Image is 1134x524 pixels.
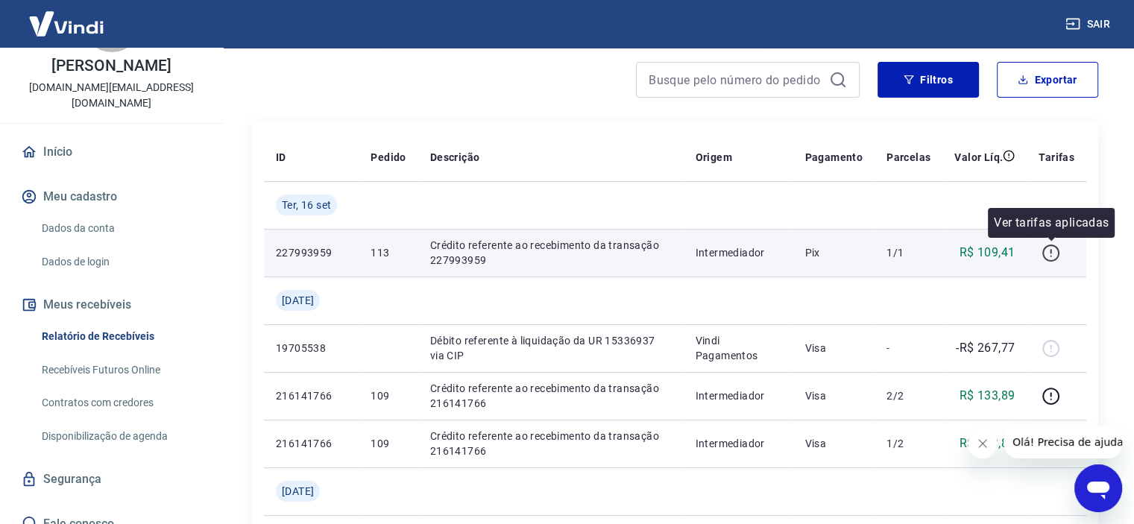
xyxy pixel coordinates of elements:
[282,198,331,212] span: Ter, 16 set
[371,436,406,451] p: 109
[36,421,205,452] a: Disponibilização de agenda
[960,387,1015,405] p: R$ 133,89
[804,150,863,165] p: Pagamento
[282,484,314,499] span: [DATE]
[696,150,732,165] p: Origem
[886,388,930,403] p: 2/2
[430,381,672,411] p: Crédito referente ao recebimento da transação 216141766
[954,150,1003,165] p: Valor Líq.
[36,321,205,352] a: Relatório de Recebíveis
[968,429,998,458] iframe: Fechar mensagem
[18,180,205,213] button: Meu cadastro
[430,238,672,268] p: Crédito referente ao recebimento da transação 227993959
[804,245,863,260] p: Pix
[430,429,672,458] p: Crédito referente ao recebimento da transação 216141766
[276,388,347,403] p: 216141766
[276,341,347,356] p: 19705538
[371,150,406,165] p: Pedido
[282,293,314,308] span: [DATE]
[276,245,347,260] p: 227993959
[886,341,930,356] p: -
[804,436,863,451] p: Visa
[1039,150,1074,165] p: Tarifas
[18,288,205,321] button: Meus recebíveis
[696,436,781,451] p: Intermediador
[804,341,863,356] p: Visa
[51,58,171,74] p: [PERSON_NAME]
[36,213,205,244] a: Dados da conta
[960,244,1015,262] p: R$ 109,41
[886,245,930,260] p: 1/1
[994,214,1109,232] p: Ver tarifas aplicadas
[18,136,205,168] a: Início
[276,436,347,451] p: 216141766
[886,150,930,165] p: Parcelas
[696,333,781,363] p: Vindi Pagamentos
[1062,10,1116,38] button: Sair
[36,388,205,418] a: Contratos com credores
[430,333,672,363] p: Débito referente à liquidação da UR 15336937 via CIP
[371,388,406,403] p: 109
[18,1,115,46] img: Vindi
[18,463,205,496] a: Segurança
[886,436,930,451] p: 1/2
[12,80,211,111] p: [DOMAIN_NAME][EMAIL_ADDRESS][DOMAIN_NAME]
[36,247,205,277] a: Dados de login
[696,245,781,260] p: Intermediador
[276,150,286,165] p: ID
[878,62,979,98] button: Filtros
[1074,464,1122,512] iframe: Botão para abrir a janela de mensagens
[956,339,1015,357] p: -R$ 267,77
[36,355,205,385] a: Recebíveis Futuros Online
[960,435,1015,452] p: R$ 133,88
[9,10,125,22] span: Olá! Precisa de ajuda?
[649,69,823,91] input: Busque pelo número do pedido
[696,388,781,403] p: Intermediador
[371,245,406,260] p: 113
[997,62,1098,98] button: Exportar
[1004,426,1122,458] iframe: Mensagem da empresa
[430,150,480,165] p: Descrição
[804,388,863,403] p: Visa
